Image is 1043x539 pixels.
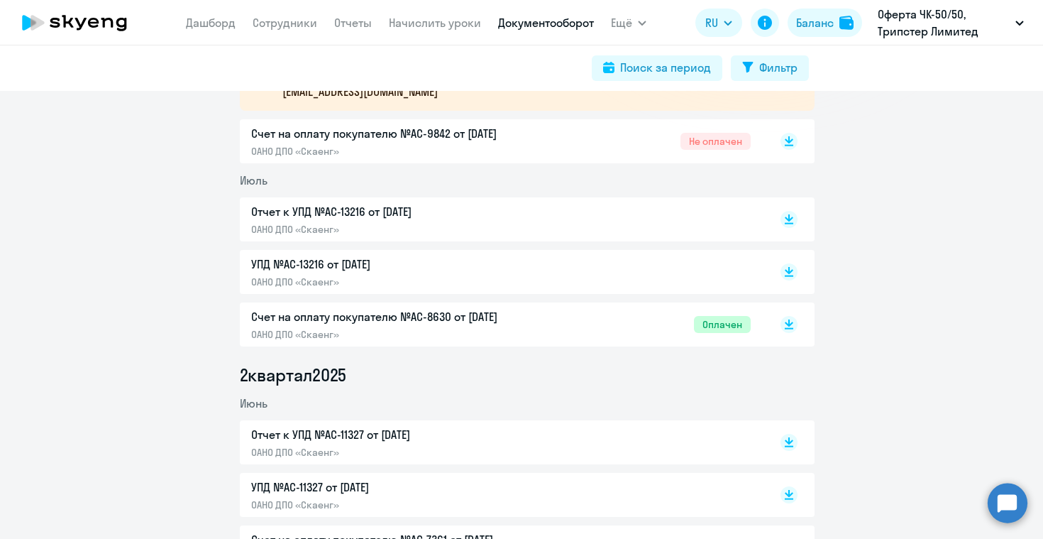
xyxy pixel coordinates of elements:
span: Июнь [240,396,267,410]
a: Начислить уроки [389,16,481,30]
div: Поиск за период [620,59,711,76]
span: Оплачен [694,316,751,333]
p: ОАНО ДПО «Скаенг» [251,499,549,511]
a: Отчеты [334,16,372,30]
p: Счет на оплату покупателю №AC-8630 от [DATE] [251,308,549,325]
a: УПД №AC-13216 от [DATE]ОАНО ДПО «Скаенг» [251,256,751,288]
a: Отчет к УПД №AC-11327 от [DATE]ОАНО ДПО «Скаенг» [251,426,751,459]
p: Оферта ЧК-50/50, Трипстер Лимитед [878,6,1010,40]
a: Счет на оплату покупателю №AC-8630 от [DATE]ОАНО ДПО «Скаенг»Оплачен [251,308,751,341]
button: Оферта ЧК-50/50, Трипстер Лимитед [871,6,1031,40]
span: Ещё [611,14,632,31]
span: RU [705,14,718,31]
p: УПД №AC-11327 от [DATE] [251,479,549,496]
button: Поиск за период [592,55,722,81]
a: УПД №AC-11327 от [DATE]ОАНО ДПО «Скаенг» [251,479,751,511]
button: Балансbalance [788,9,862,37]
div: Баланс [796,14,834,31]
span: Июль [240,173,267,187]
p: Счет на оплату покупателю №AC-9842 от [DATE] [251,125,549,142]
p: ОАНО ДПО «Скаенг» [251,276,549,288]
p: ОАНО ДПО «Скаенг» [251,145,549,158]
img: balance [839,16,854,30]
button: Ещё [611,9,646,37]
button: Фильтр [731,55,809,81]
li: 2 квартал 2025 [240,364,815,386]
p: ОАНО ДПО «Скаенг» [251,446,549,459]
a: Счет на оплату покупателю №AC-9842 от [DATE]ОАНО ДПО «Скаенг»Не оплачен [251,125,751,158]
div: Фильтр [759,59,798,76]
a: Дашборд [186,16,236,30]
a: Отчет к УПД №AC-13216 от [DATE]ОАНО ДПО «Скаенг» [251,203,751,236]
button: RU [695,9,742,37]
p: Отчет к УПД №AC-13216 от [DATE] [251,203,549,220]
a: Сотрудники [253,16,317,30]
span: Не оплачен [680,133,751,150]
a: Документооборот [498,16,594,30]
p: ОАНО ДПО «Скаенг» [251,328,549,341]
p: Отчет к УПД №AC-11327 от [DATE] [251,426,549,443]
p: ОАНО ДПО «Скаенг» [251,223,549,236]
p: УПД №AC-13216 от [DATE] [251,256,549,273]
